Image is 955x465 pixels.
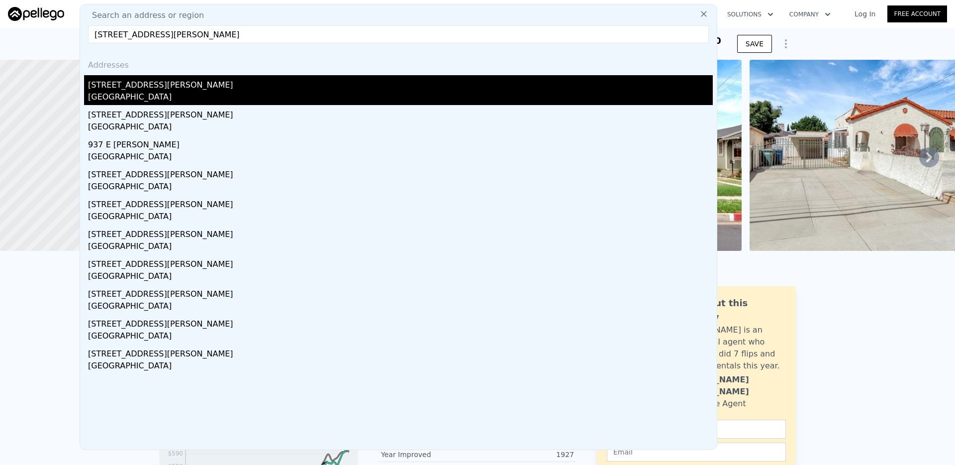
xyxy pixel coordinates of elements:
div: Year Improved [381,450,477,460]
div: [GEOGRAPHIC_DATA] [88,121,713,135]
button: Solutions [719,5,781,23]
button: SAVE [737,35,772,53]
div: [GEOGRAPHIC_DATA] [88,181,713,195]
input: Email [607,443,786,462]
div: [PERSON_NAME] [PERSON_NAME] [675,374,786,398]
div: [STREET_ADDRESS][PERSON_NAME] [88,314,713,330]
div: [STREET_ADDRESS][PERSON_NAME] [88,195,713,211]
div: [PERSON_NAME] is an active local agent who personally did 7 flips and bought 3 rentals this year. [675,324,786,372]
div: [STREET_ADDRESS][PERSON_NAME] [88,225,713,240]
div: 1927 [477,450,574,460]
div: [GEOGRAPHIC_DATA] [88,151,713,165]
div: Ask about this property [675,296,786,324]
input: Enter an address, city, region, neighborhood or zip code [88,25,709,43]
div: [STREET_ADDRESS][PERSON_NAME] [88,344,713,360]
div: [GEOGRAPHIC_DATA] [88,91,713,105]
a: Log In [843,9,887,19]
div: [GEOGRAPHIC_DATA] [88,360,713,374]
button: Company [781,5,839,23]
div: [STREET_ADDRESS][PERSON_NAME] [88,75,713,91]
a: Free Account [887,5,947,22]
div: [GEOGRAPHIC_DATA] [88,240,713,254]
button: Show Options [776,34,796,54]
div: [STREET_ADDRESS][PERSON_NAME] [88,284,713,300]
img: Pellego [8,7,64,21]
span: Search an address or region [84,9,204,21]
div: [STREET_ADDRESS][PERSON_NAME] [88,254,713,270]
div: [STREET_ADDRESS][PERSON_NAME] [88,165,713,181]
div: 937 E [PERSON_NAME] [88,135,713,151]
div: [GEOGRAPHIC_DATA] [88,330,713,344]
div: [GEOGRAPHIC_DATA] [88,270,713,284]
div: [GEOGRAPHIC_DATA] [88,300,713,314]
tspan: $590 [168,450,183,457]
div: [GEOGRAPHIC_DATA] [88,211,713,225]
div: [STREET_ADDRESS][PERSON_NAME] [88,105,713,121]
div: Addresses [84,51,713,75]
